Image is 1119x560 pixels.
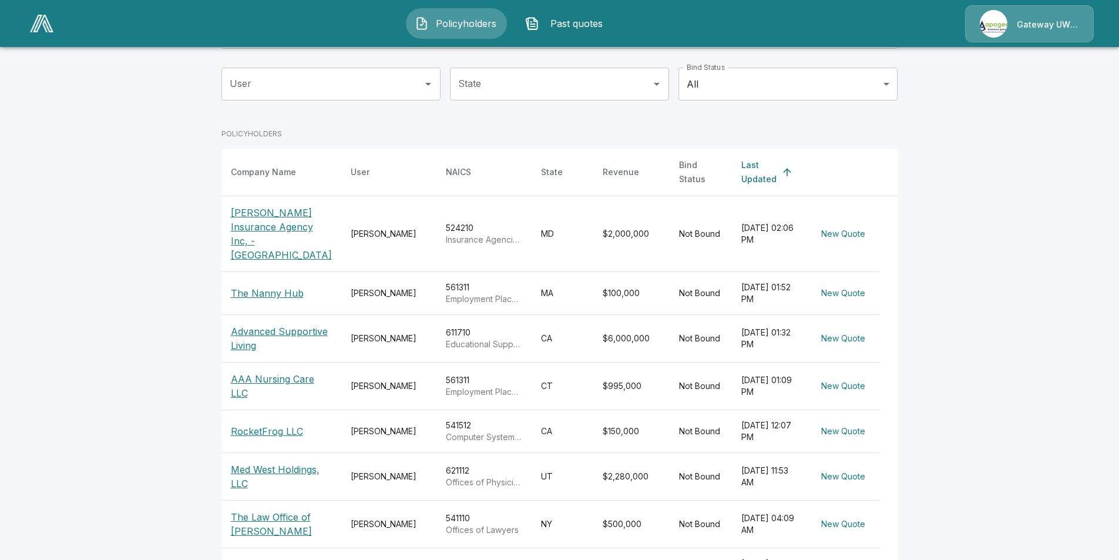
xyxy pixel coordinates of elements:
button: Open [420,76,436,92]
div: [PERSON_NAME] [351,333,427,344]
img: AA Logo [30,15,53,32]
img: Policyholders Icon [415,16,429,31]
div: 541512 [446,420,522,443]
div: 561311 [446,281,522,305]
p: The Nanny Hub [231,286,304,300]
td: [DATE] 01:32 PM [732,315,807,363]
button: New Quote [816,375,870,397]
p: Med West Holdings, LLC [231,462,332,491]
p: Insurance Agencies and Brokerages [446,234,522,246]
p: RocketFrog LLC [231,424,303,438]
button: New Quote [816,514,870,535]
td: [DATE] 12:07 PM [732,410,807,453]
div: 524210 [446,222,522,246]
td: Not Bound [670,453,732,501]
img: Past quotes Icon [525,16,539,31]
td: MA [532,272,593,315]
td: Not Bound [670,272,732,315]
span: Policyholders [434,16,498,31]
div: State [541,165,563,179]
td: $995,000 [593,363,670,410]
div: [PERSON_NAME] [351,425,427,437]
div: 541110 [446,512,522,536]
button: New Quote [816,421,870,442]
td: $6,000,000 [593,315,670,363]
td: [DATE] 11:53 AM [732,453,807,501]
button: Policyholders IconPolicyholders [406,8,507,39]
div: [PERSON_NAME] [351,518,427,530]
div: Revenue [603,165,639,179]
td: CA [532,410,593,453]
td: CA [532,315,593,363]
td: Not Bound [670,501,732,548]
td: [DATE] 01:52 PM [732,272,807,315]
td: $2,000,000 [593,196,670,272]
div: 561311 [446,374,522,398]
td: $100,000 [593,272,670,315]
td: Not Bound [670,196,732,272]
div: [PERSON_NAME] [351,380,427,392]
p: Offices of Lawyers [446,524,522,536]
th: Bind Status [670,149,732,196]
p: Employment Placement Agencies [446,386,522,398]
td: CT [532,363,593,410]
td: Not Bound [670,315,732,363]
div: NAICS [446,165,471,179]
span: Past quotes [544,16,609,31]
div: [PERSON_NAME] [351,287,427,299]
label: Bind Status [687,62,725,72]
td: MD [532,196,593,272]
td: $150,000 [593,410,670,453]
p: [PERSON_NAME] Insurance Agency Inc, - [GEOGRAPHIC_DATA] [231,206,332,262]
td: Not Bound [670,363,732,410]
div: 611710 [446,327,522,350]
td: Not Bound [670,410,732,453]
p: Employment Placement Agencies [446,293,522,305]
td: [DATE] 01:09 PM [732,363,807,410]
td: [DATE] 02:06 PM [732,196,807,272]
td: [DATE] 04:09 AM [732,501,807,548]
p: Educational Support Services [446,338,522,350]
div: [PERSON_NAME] [351,471,427,482]
button: New Quote [816,466,870,488]
div: [PERSON_NAME] [351,228,427,240]
button: New Quote [816,223,870,245]
button: Open [648,76,665,92]
p: Advanced Supportive Living [231,324,332,353]
button: Past quotes IconPast quotes [516,8,617,39]
td: UT [532,453,593,501]
p: AAA Nursing Care LLC [231,372,332,400]
p: Offices of Physicians, Mental Health Specialists [446,477,522,488]
td: $2,280,000 [593,453,670,501]
button: New Quote [816,328,870,350]
div: All [678,68,898,100]
td: NY [532,501,593,548]
div: Last Updated [741,158,777,186]
p: The Law Office of [PERSON_NAME] [231,510,332,538]
button: New Quote [816,283,870,304]
div: User [351,165,369,179]
div: 621112 [446,465,522,488]
p: POLICYHOLDERS [221,129,282,139]
td: $500,000 [593,501,670,548]
p: Computer Systems Design Services [446,431,522,443]
div: Company Name [231,165,296,179]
